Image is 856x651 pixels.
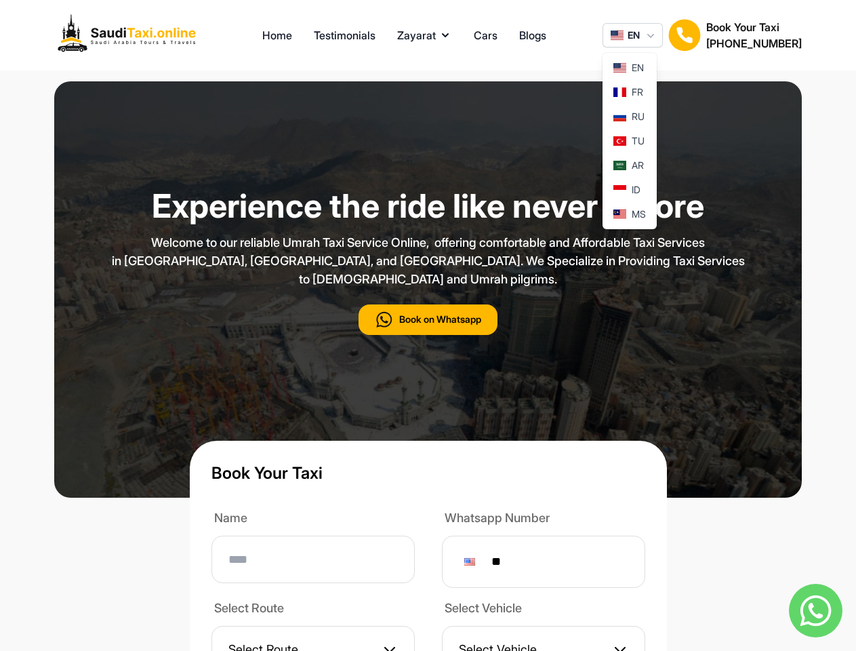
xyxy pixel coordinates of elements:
span: EN [628,28,640,42]
img: whatsapp [789,584,842,637]
a: Blogs [519,27,546,43]
div: Book Your Taxi [706,19,802,52]
button: Book on Whatsapp [359,304,497,335]
span: FR [632,85,643,99]
p: Welcome to our reliable Umrah Taxi Service Online, offering comfortable and Affordable Taxi Servi... [89,233,767,288]
span: ID [632,183,640,197]
h1: Book Your Taxi [211,462,645,484]
a: Cars [474,27,497,43]
label: Name [211,509,415,530]
button: EN [603,23,663,47]
div: United States: + 1 [459,550,485,574]
div: EN [603,53,657,229]
img: Book Your Taxi [668,19,701,52]
h1: Book Your Taxi [706,19,802,35]
span: MS [632,208,646,221]
a: Testimonials [314,27,375,43]
label: Select Vehicle [442,599,645,620]
a: Home [262,27,292,43]
span: EN [632,61,644,75]
span: TU [632,134,645,148]
img: Logo [54,11,206,60]
img: call [375,310,394,330]
button: Zayarat [397,27,452,43]
span: RU [632,110,645,123]
h1: Experience the ride like never before [89,190,767,222]
label: Whatsapp Number [442,509,645,530]
h2: [PHONE_NUMBER] [706,35,802,52]
label: Select Route [211,599,415,620]
span: AR [632,159,644,172]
